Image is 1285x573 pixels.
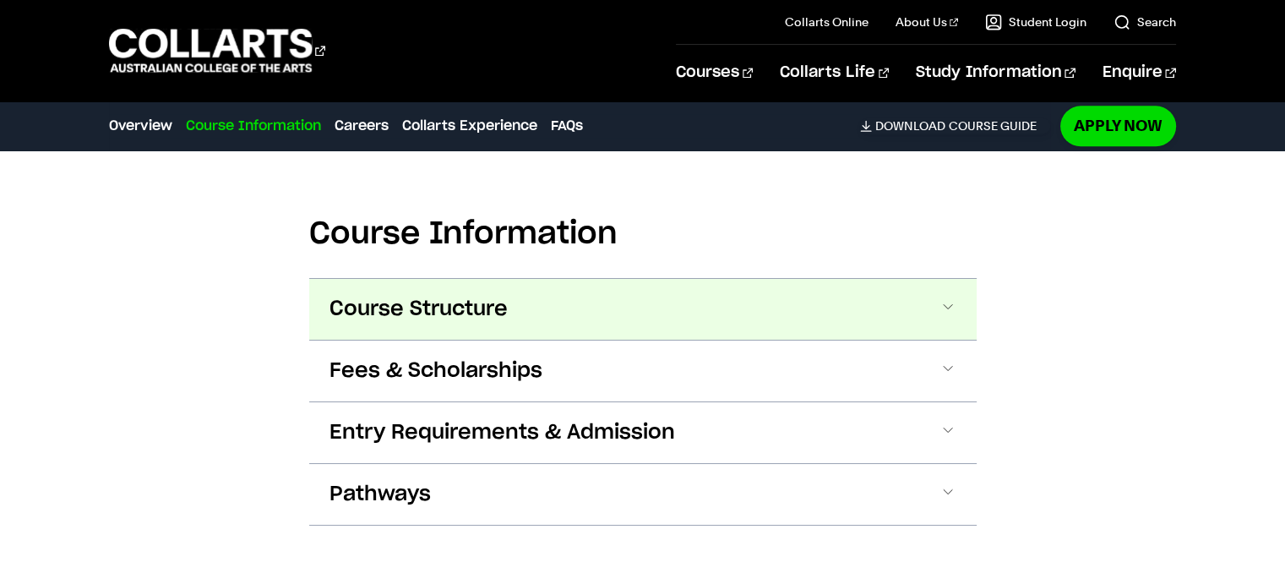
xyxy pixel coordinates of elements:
span: Fees & Scholarships [329,357,542,385]
button: Pathways [309,464,977,525]
a: Apply Now [1060,106,1176,145]
a: Course Information [186,116,321,136]
a: Overview [109,116,172,136]
a: DownloadCourse Guide [860,118,1050,134]
a: Collarts Online [785,14,868,30]
a: Careers [335,116,389,136]
button: Fees & Scholarships [309,341,977,401]
a: Student Login [985,14,1086,30]
a: About Us [896,14,958,30]
span: Pathways [329,481,431,508]
span: Entry Requirements & Admission [329,419,675,446]
button: Entry Requirements & Admission [309,402,977,463]
div: Go to homepage [109,26,325,74]
a: Study Information [916,45,1075,101]
a: Collarts Life [780,45,889,101]
span: Course Structure [329,296,508,323]
span: Download [875,118,945,134]
a: Search [1113,14,1176,30]
a: Collarts Experience [402,116,537,136]
button: Course Structure [309,279,977,340]
a: Courses [676,45,753,101]
a: FAQs [551,116,583,136]
a: Enquire [1103,45,1176,101]
h2: Course Information [309,216,977,253]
